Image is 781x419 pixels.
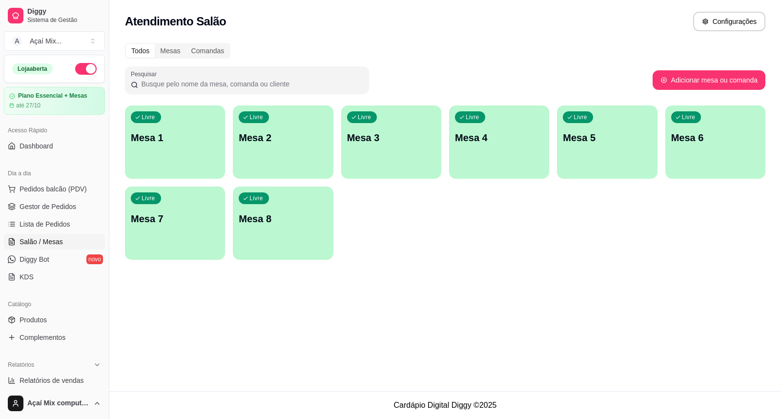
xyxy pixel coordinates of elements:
[449,105,549,179] button: LivreMesa 4
[20,202,76,211] span: Gestor de Pedidos
[239,131,327,145] p: Mesa 2
[12,63,53,74] div: Loja aberta
[4,251,105,267] a: Diggy Botnovo
[249,113,263,121] p: Livre
[563,131,651,145] p: Mesa 5
[75,63,97,75] button: Alterar Status
[4,234,105,250] a: Salão / Mesas
[557,105,657,179] button: LivreMesa 5
[20,237,63,247] span: Salão / Mesas
[131,70,160,78] label: Pesquisar
[142,113,155,121] p: Livre
[20,219,70,229] span: Lista de Pedidos
[4,4,105,27] a: DiggySistema de Gestão
[358,113,371,121] p: Livre
[4,269,105,285] a: KDS
[27,7,101,16] span: Diggy
[671,131,760,145] p: Mesa 6
[20,184,87,194] span: Pedidos balcão (PDV)
[20,376,84,385] span: Relatórios de vendas
[233,187,333,260] button: LivreMesa 8
[347,131,435,145] p: Mesa 3
[30,36,62,46] div: Açaí Mix ...
[125,105,225,179] button: LivreMesa 1
[4,31,105,51] button: Select a team
[4,312,105,328] a: Produtos
[455,131,543,145] p: Mesa 4
[27,399,89,408] span: Açaí Mix computador
[653,70,765,90] button: Adicionar mesa ou comanda
[682,113,696,121] p: Livre
[18,92,87,100] article: Plano Essencial + Mesas
[341,105,441,179] button: LivreMesa 3
[4,392,105,415] button: Açaí Mix computador
[4,199,105,214] a: Gestor de Pedidos
[249,194,263,202] p: Livre
[20,254,49,264] span: Diggy Bot
[466,113,479,121] p: Livre
[574,113,587,121] p: Livre
[4,138,105,154] a: Dashboard
[109,391,781,419] footer: Cardápio Digital Diggy © 2025
[131,131,219,145] p: Mesa 1
[4,216,105,232] a: Lista de Pedidos
[693,12,765,31] button: Configurações
[27,16,101,24] span: Sistema de Gestão
[239,212,327,226] p: Mesa 8
[20,141,53,151] span: Dashboard
[138,79,363,89] input: Pesquisar
[16,102,41,109] article: até 27/10
[125,14,226,29] h2: Atendimento Salão
[8,361,34,369] span: Relatórios
[4,181,105,197] button: Pedidos balcão (PDV)
[4,166,105,181] div: Dia a dia
[4,296,105,312] div: Catálogo
[125,187,225,260] button: LivreMesa 7
[186,44,230,58] div: Comandas
[12,36,22,46] span: A
[4,87,105,115] a: Plano Essencial + Mesasaté 27/10
[4,330,105,345] a: Complementos
[155,44,185,58] div: Mesas
[142,194,155,202] p: Livre
[665,105,765,179] button: LivreMesa 6
[20,315,47,325] span: Produtos
[4,373,105,388] a: Relatórios de vendas
[4,123,105,138] div: Acesso Rápido
[233,105,333,179] button: LivreMesa 2
[126,44,155,58] div: Todos
[20,272,34,282] span: KDS
[131,212,219,226] p: Mesa 7
[20,333,65,342] span: Complementos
